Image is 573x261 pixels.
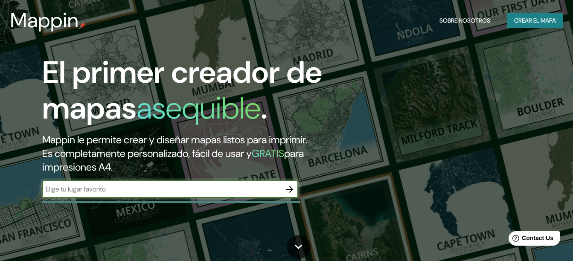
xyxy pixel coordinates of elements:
[42,184,281,194] input: Elige tu lugar favorito
[439,15,490,26] font: Sobre nosotros
[42,133,329,174] h2: Mappin le permite crear y diseñar mapas listos para imprimir. Es completamente personalizado, fác...
[436,13,494,29] button: Sobre nosotros
[514,15,556,26] font: Crear el mapa
[497,228,564,252] iframe: Help widget launcher
[507,13,563,29] button: Crear el mapa
[42,55,329,133] h1: El primer creador de mapas .
[252,147,284,160] h5: GRATIS
[137,88,261,128] h1: asequible
[79,22,86,29] img: mappin-pin
[10,9,79,32] h3: Mappin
